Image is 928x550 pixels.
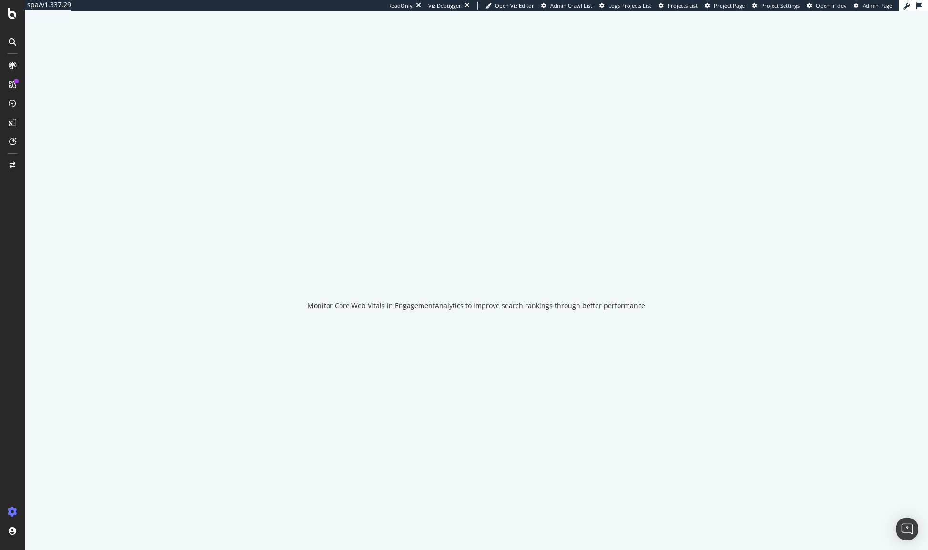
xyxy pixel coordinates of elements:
a: Open in dev [807,2,846,10]
span: Admin Crawl List [550,2,592,9]
div: Open Intercom Messenger [896,518,918,540]
a: Project Settings [752,2,800,10]
a: Projects List [659,2,698,10]
span: Logs Projects List [608,2,651,9]
div: Viz Debugger: [428,2,463,10]
div: Monitor Core Web Vitals in EngagementAnalytics to improve search rankings through better performance [308,301,645,311]
div: ReadOnly: [388,2,414,10]
a: Logs Projects List [599,2,651,10]
a: Admin Crawl List [541,2,592,10]
a: Open Viz Editor [485,2,534,10]
a: Admin Page [854,2,892,10]
span: Projects List [668,2,698,9]
div: animation [442,251,511,286]
span: Project Settings [761,2,800,9]
span: Open in dev [816,2,846,9]
span: Admin Page [863,2,892,9]
span: Open Viz Editor [495,2,534,9]
a: Project Page [705,2,745,10]
span: Project Page [714,2,745,9]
